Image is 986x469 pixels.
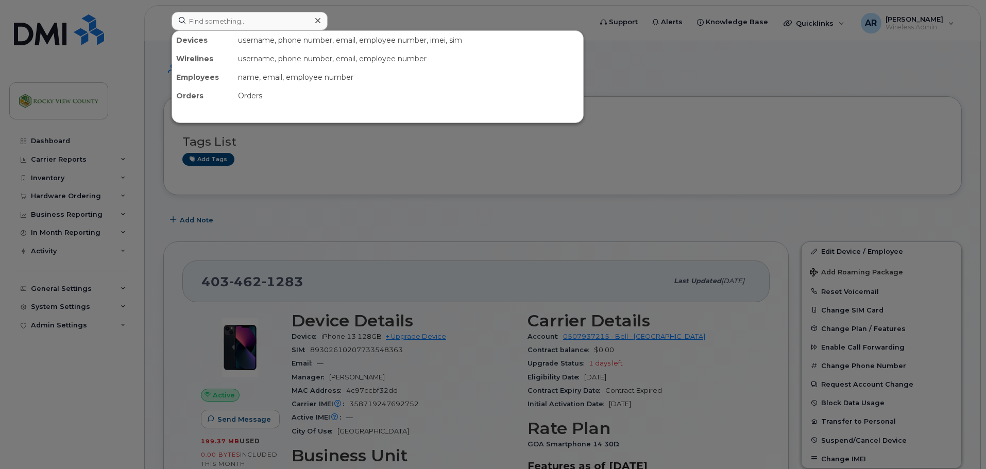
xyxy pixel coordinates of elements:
div: Employees [172,68,234,86]
div: Wirelines [172,49,234,68]
div: Orders [234,86,583,105]
div: username, phone number, email, employee number, imei, sim [234,31,583,49]
div: Orders [172,86,234,105]
iframe: Messenger Launcher [941,424,978,461]
div: Devices [172,31,234,49]
div: username, phone number, email, employee number [234,49,583,68]
div: name, email, employee number [234,68,583,86]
